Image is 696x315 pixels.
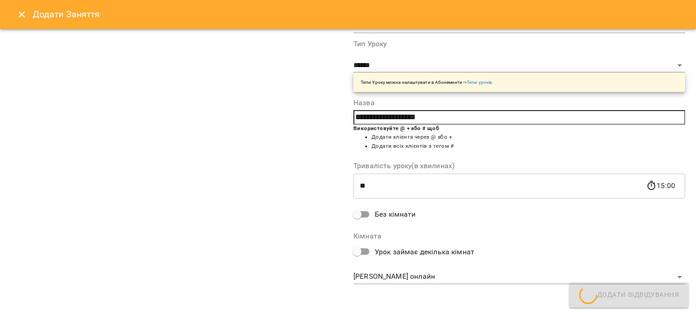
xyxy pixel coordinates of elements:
[467,80,492,85] a: Типи уроків
[353,40,685,48] label: Тип Уроку
[353,125,439,131] b: Використовуйте @ + або # щоб
[353,99,685,107] label: Назва
[353,162,685,170] label: Тривалість уроку(в хвилинах)
[375,247,474,257] span: Урок займає декілька кімнат
[353,233,685,240] label: Кімната
[353,270,685,284] div: [PERSON_NAME] онлайн
[372,142,685,151] li: Додати всіх клієнтів з тегом #
[375,209,416,220] span: Без кімнати
[372,133,685,142] li: Додати клієнта через @ або +
[361,79,492,86] p: Типи Уроку можна налаштувати в Абонементи ->
[11,4,33,25] button: Close
[33,7,685,21] h6: Додати Заняття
